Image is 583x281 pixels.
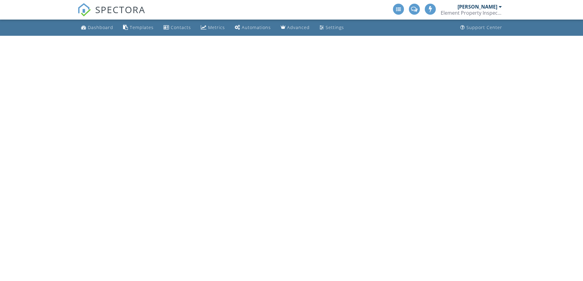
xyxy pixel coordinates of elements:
[198,22,227,33] a: Metrics
[466,24,502,30] div: Support Center
[79,22,116,33] a: Dashboard
[121,22,156,33] a: Templates
[77,8,145,21] a: SPECTORA
[317,22,346,33] a: Settings
[171,24,191,30] div: Contacts
[458,4,497,10] div: [PERSON_NAME]
[287,24,310,30] div: Advanced
[232,22,273,33] a: Automations (Basic)
[161,22,193,33] a: Contacts
[278,22,312,33] a: Advanced
[326,24,344,30] div: Settings
[458,22,505,33] a: Support Center
[77,3,91,17] img: The Best Home Inspection Software - Spectora
[441,10,502,16] div: Element Property Inspections
[88,24,113,30] div: Dashboard
[130,24,154,30] div: Templates
[208,24,225,30] div: Metrics
[242,24,271,30] div: Automations
[95,3,145,16] span: SPECTORA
